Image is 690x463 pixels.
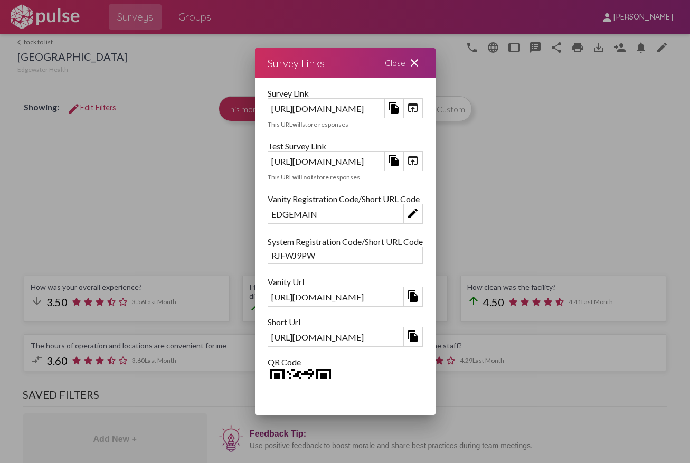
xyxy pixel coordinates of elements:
b: will [292,120,302,128]
mat-icon: close [408,56,421,69]
div: System Registration Code/Short URL Code [268,237,423,247]
div: RJFWJ9PW [268,247,422,263]
div: Vanity Registration Code/Short URL Code [268,194,423,204]
div: Survey Links [268,54,325,71]
b: will not [292,173,314,181]
mat-icon: file_copy [387,154,400,167]
div: [URL][DOMAIN_NAME] [268,289,403,305]
div: Survey Link [268,88,423,98]
div: Close [372,48,436,78]
div: [URL][DOMAIN_NAME] [268,100,384,117]
mat-icon: edit [407,207,419,220]
mat-icon: file_copy [387,101,400,114]
div: QR Code [268,357,423,367]
div: This URL store responses [268,120,423,128]
div: [URL][DOMAIN_NAME] [268,329,403,345]
mat-icon: open_in_browser [407,154,419,167]
img: 9k= [268,367,333,432]
div: Test Survey Link [268,141,423,151]
div: EDGEMAIN [268,206,403,222]
mat-icon: file_copy [407,290,419,303]
div: Vanity Url [268,277,423,287]
div: Short Url [268,317,423,327]
mat-icon: file_copy [407,330,419,343]
div: [URL][DOMAIN_NAME] [268,153,384,169]
div: This URL store responses [268,173,423,181]
mat-icon: open_in_browser [407,101,419,114]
